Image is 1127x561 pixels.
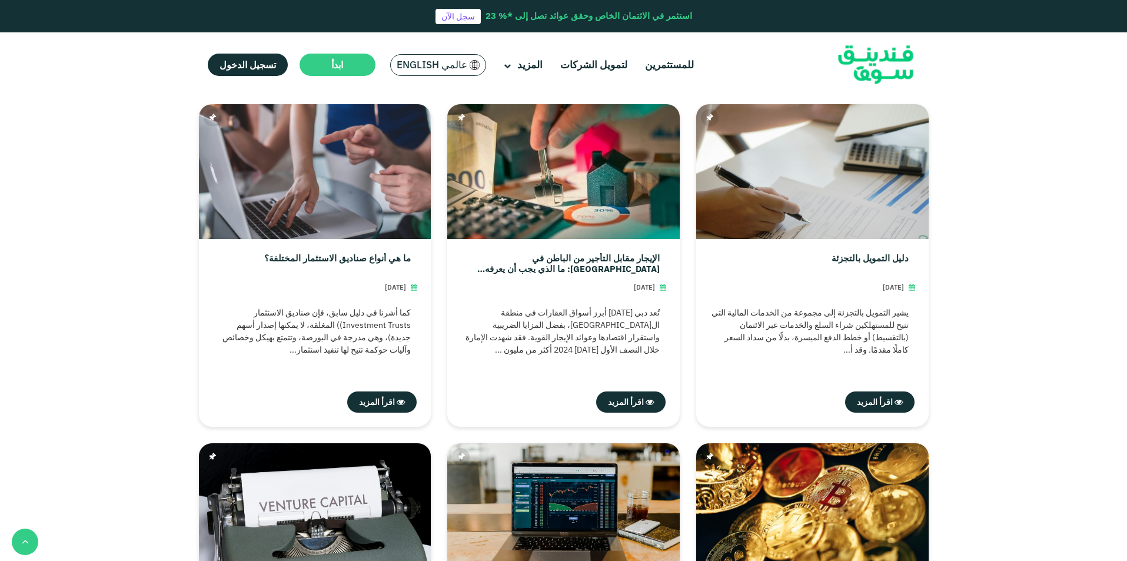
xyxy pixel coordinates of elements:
[199,104,431,239] img: ما هي أنواع صناديق الاستثمار المختلفة؟
[608,397,644,407] span: اقرأ المزيد
[385,283,406,291] span: [DATE]
[818,35,933,95] img: Logo
[213,307,417,366] div: كما أشرنا في دليل سابق، فإن صناديق الاستثمار Investment Trusts)) المغلقة، لا يمكنها إصدار أسهم جد...
[220,59,276,71] span: تسجيل الدخول
[435,9,481,24] a: سجل الآن
[596,391,666,413] a: اقرأ المزيد
[264,253,411,274] a: ما هي أنواع صناديق الاستثمار المختلفة؟
[397,58,467,72] span: عالمي English
[710,307,915,366] div: يشير التمويل بالتجزئة إلى مجموعة من الخدمات المالية التي تتيح للمستهلكين شراء السلع والخدمات عبر ...
[470,60,480,70] img: SA Flag
[696,104,929,239] img: التمويل بالتجزئة
[486,9,692,23] div: استثمر في الائتمان الخاص وحقق عوائد تصل إلى *% 23
[832,253,909,274] a: دليل التمويل بالتجزئة
[208,54,288,76] a: تسجيل الدخول
[461,307,666,366] div: تُعد دبي [DATE] أبرز أسواق العقارات في منطقة ال[GEOGRAPHIC_DATA]، بفضل المزايا الضريبية واستقرار ...
[634,283,655,291] span: [DATE]
[359,397,395,407] span: اقرأ المزيد
[447,104,680,239] img: الإيجار مقابل التأجير من الباطن في دبي
[12,529,38,555] button: back
[642,55,697,75] a: للمستثمرين
[347,391,417,413] a: اقرأ المزيد
[461,253,660,274] a: الإيجار مقابل التأجير من الباطن في [GEOGRAPHIC_DATA]: ما الذي يجب أن يعرفه مستثمرو العقارات؟
[857,397,893,407] span: اقرأ المزيد
[845,391,915,413] a: اقرأ المزيد
[883,283,904,291] span: [DATE]
[517,58,543,71] span: المزيد
[557,55,630,75] a: لتمويل الشركات
[331,59,343,71] span: ابدأ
